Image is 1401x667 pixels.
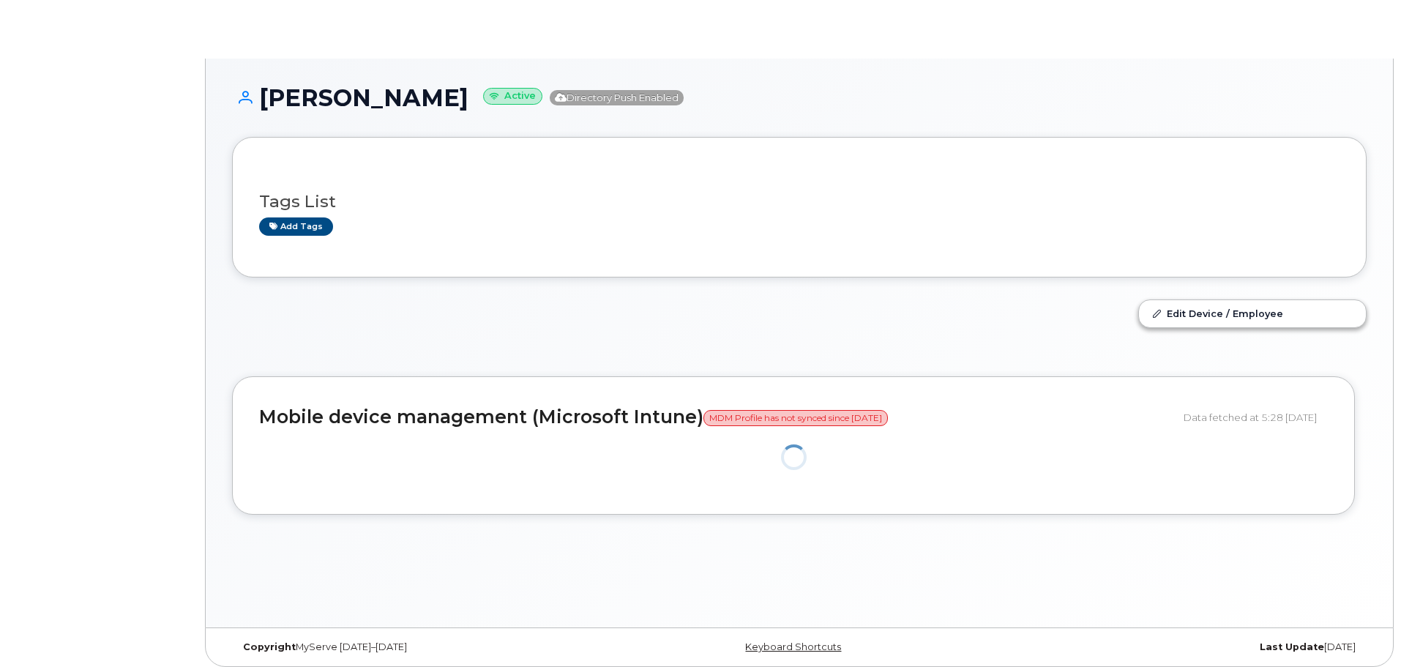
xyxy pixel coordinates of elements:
strong: Last Update [1260,641,1324,652]
span: MDM Profile has not synced since [DATE] [703,410,888,426]
a: Keyboard Shortcuts [745,641,841,652]
a: Edit Device / Employee [1139,300,1366,327]
h2: Mobile device management (Microsoft Intune) [259,407,1173,428]
h1: [PERSON_NAME] [232,85,1367,111]
strong: Copyright [243,641,296,652]
h3: Tags List [259,193,1340,211]
div: MyServe [DATE]–[DATE] [232,641,610,653]
div: [DATE] [988,641,1367,653]
small: Active [483,88,542,105]
a: Add tags [259,217,333,236]
span: Directory Push Enabled [550,90,684,105]
div: Data fetched at 5:28 [DATE] [1184,403,1328,431]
